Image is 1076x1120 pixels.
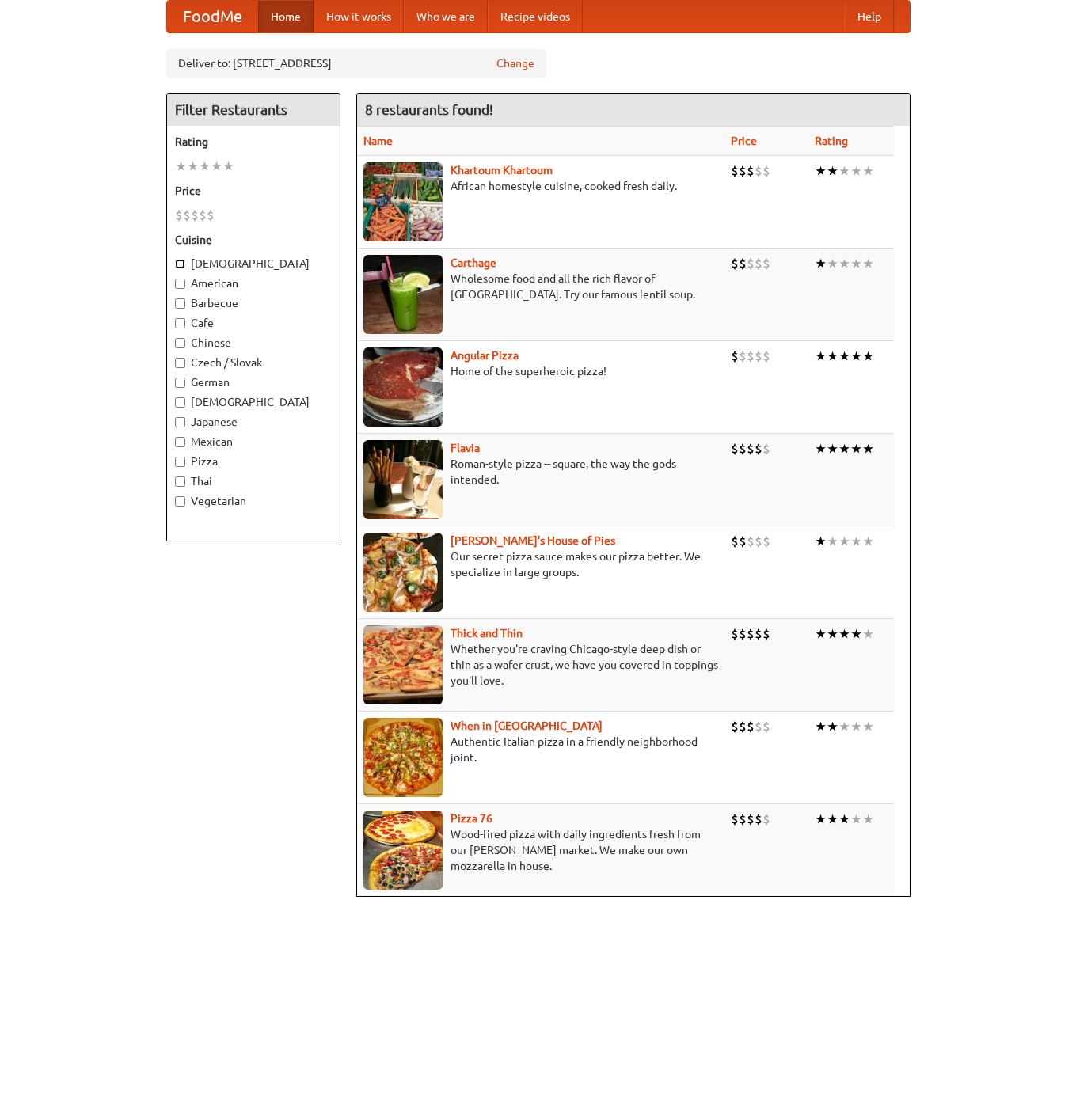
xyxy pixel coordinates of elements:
label: [DEMOGRAPHIC_DATA] [175,256,332,271]
a: Angular Pizza [451,349,519,362]
li: ★ [815,347,827,365]
input: Japanese [175,417,185,427]
li: ★ [827,255,838,272]
a: How it works [314,1,404,32]
li: ★ [838,162,850,180]
li: $ [755,625,762,643]
li: ★ [838,718,850,735]
li: $ [739,162,747,180]
li: ★ [862,347,874,365]
li: $ [762,347,770,365]
li: $ [731,718,739,735]
li: ★ [862,625,874,643]
a: [PERSON_NAME]'s House of Pies [451,534,615,547]
a: FoodMe [167,1,258,32]
input: American [175,279,185,289]
li: $ [762,533,770,550]
b: Khartoum Khartoum [451,164,553,177]
a: Flavia [451,442,480,454]
p: Home of the superheroic pizza! [363,363,718,379]
label: Thai [175,473,332,489]
li: ★ [850,255,862,272]
li: $ [747,533,755,550]
input: [DEMOGRAPHIC_DATA] [175,397,185,408]
li: $ [739,718,747,735]
li: $ [762,162,770,180]
li: ★ [838,625,850,643]
li: $ [731,347,739,365]
li: $ [739,255,747,272]
li: ★ [815,533,827,550]
li: ★ [815,811,827,828]
li: ★ [175,158,187,175]
li: ★ [862,162,874,180]
a: Thick and Thin [451,627,523,640]
li: ★ [827,718,838,735]
li: ★ [815,162,827,180]
h5: Rating [175,134,332,150]
li: ★ [850,347,862,365]
li: ★ [211,158,222,175]
li: ★ [827,162,838,180]
li: ★ [199,158,211,175]
li: $ [747,440,755,457]
p: Wood-fired pizza with daily ingredients fresh from our [PERSON_NAME] market. We make our own mozz... [363,826,718,874]
a: Help [845,1,894,32]
b: When in [GEOGRAPHIC_DATA] [451,719,603,732]
div: Deliver to: [STREET_ADDRESS] [166,49,546,78]
li: $ [739,533,747,550]
li: ★ [815,255,827,272]
label: Vegetarian [175,493,332,509]
a: Recipe videos [488,1,583,32]
li: ★ [815,718,827,735]
li: $ [747,811,755,828]
li: $ [739,440,747,457]
li: $ [762,255,770,272]
li: ★ [815,440,827,457]
a: Who we are [404,1,488,32]
li: ★ [827,625,838,643]
label: Japanese [175,414,332,430]
input: Barbecue [175,298,185,309]
input: Thai [175,476,185,487]
a: Name [363,135,393,147]
li: $ [755,718,762,735]
li: ★ [827,811,838,828]
label: Barbecue [175,295,332,311]
input: Vegetarian [175,496,185,507]
li: ★ [222,158,234,175]
li: ★ [838,533,850,550]
label: Mexican [175,434,332,450]
li: $ [755,440,762,457]
li: $ [731,162,739,180]
li: $ [755,162,762,180]
li: $ [755,533,762,550]
input: Pizza [175,457,185,467]
p: African homestyle cuisine, cooked fresh daily. [363,178,718,194]
h5: Price [175,183,332,199]
li: ★ [838,440,850,457]
li: ★ [838,255,850,272]
li: $ [739,811,747,828]
a: Home [258,1,314,32]
li: $ [175,207,183,224]
a: Pizza 76 [451,812,492,825]
li: ★ [862,533,874,550]
img: flavia.jpg [363,440,443,519]
li: ★ [838,811,850,828]
label: Chinese [175,335,332,351]
img: luigis.jpg [363,533,443,612]
li: ★ [838,347,850,365]
label: German [175,374,332,390]
li: ★ [862,255,874,272]
a: Carthage [451,256,496,269]
p: Wholesome food and all the rich flavor of [GEOGRAPHIC_DATA]. Try our famous lentil soup. [363,271,718,302]
a: Change [496,55,534,71]
li: $ [762,440,770,457]
li: $ [731,533,739,550]
li: $ [755,811,762,828]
